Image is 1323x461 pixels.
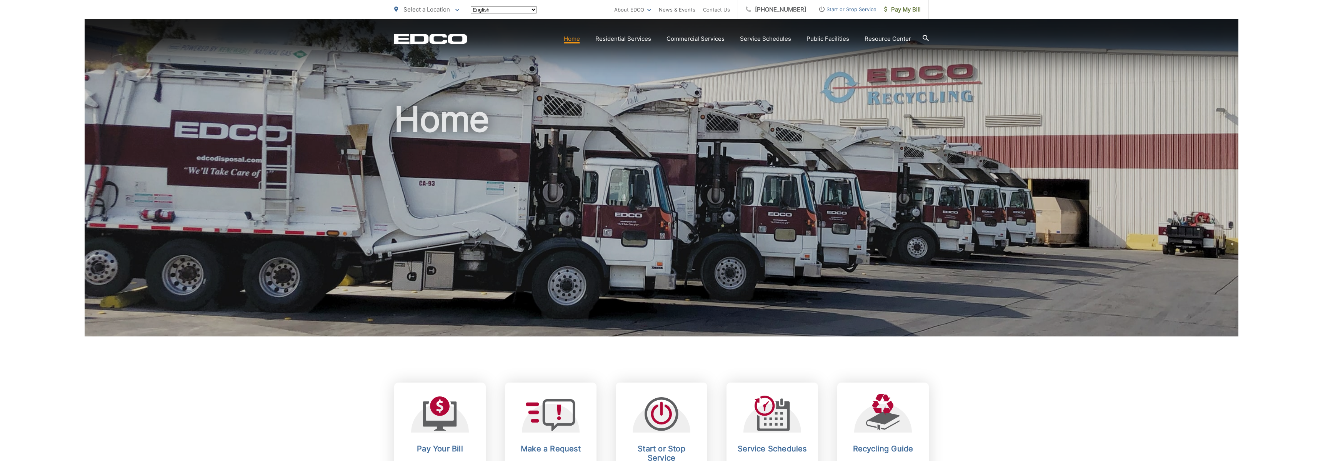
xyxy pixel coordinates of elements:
[394,100,929,343] h1: Home
[471,6,537,13] select: Select a language
[865,34,911,43] a: Resource Center
[403,6,450,13] span: Select a Location
[402,444,478,453] h2: Pay Your Bill
[666,34,725,43] a: Commercial Services
[564,34,580,43] a: Home
[513,444,589,453] h2: Make a Request
[394,33,467,44] a: EDCD logo. Return to the homepage.
[614,5,651,14] a: About EDCO
[806,34,849,43] a: Public Facilities
[845,444,921,453] h2: Recycling Guide
[703,5,730,14] a: Contact Us
[884,5,921,14] span: Pay My Bill
[734,444,810,453] h2: Service Schedules
[740,34,791,43] a: Service Schedules
[659,5,695,14] a: News & Events
[595,34,651,43] a: Residential Services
